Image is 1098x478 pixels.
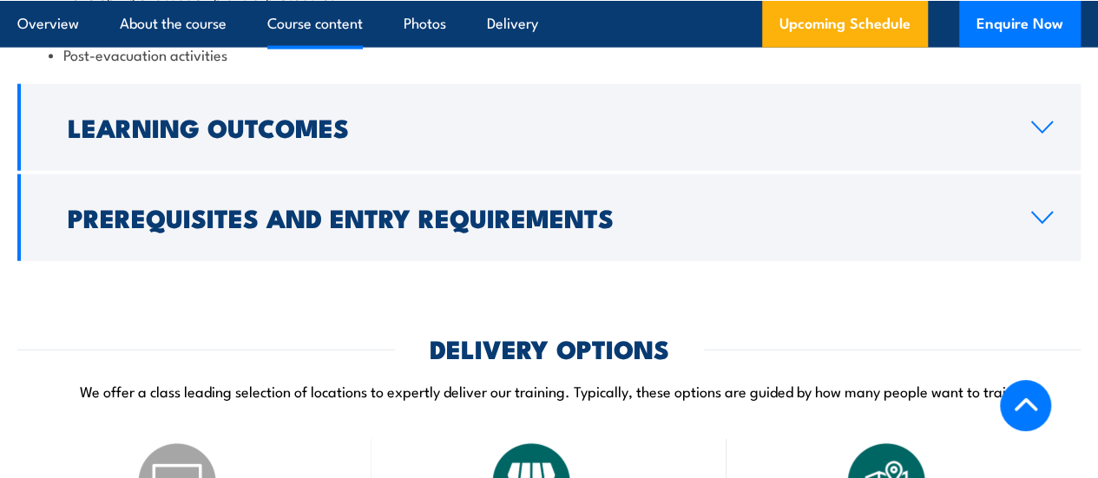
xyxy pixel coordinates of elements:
[17,84,1081,171] a: Learning Outcomes
[68,206,1003,228] h2: Prerequisites and Entry Requirements
[17,174,1081,261] a: Prerequisites and Entry Requirements
[68,115,1003,138] h2: Learning Outcomes
[17,381,1081,401] p: We offer a class leading selection of locations to expertly deliver our training. Typically, thes...
[430,337,669,359] h2: DELIVERY OPTIONS
[49,44,1049,64] li: Post-evacuation activities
